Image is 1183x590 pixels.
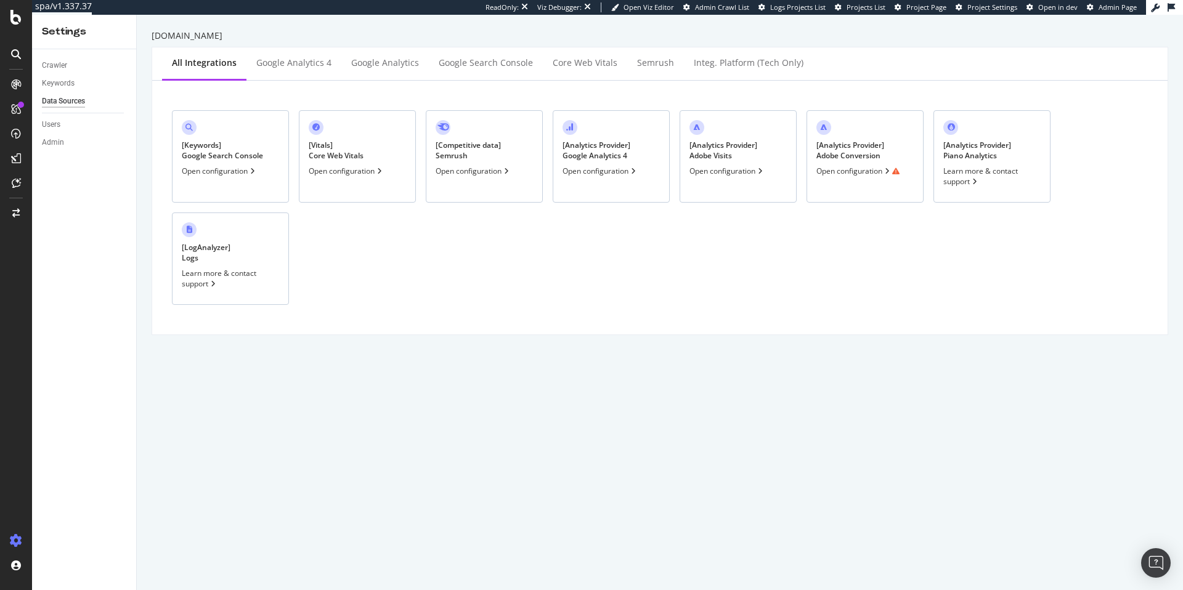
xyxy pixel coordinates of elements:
[182,268,279,289] div: Learn more & contact support
[689,166,765,176] div: Open configuration
[1087,2,1137,12] a: Admin Page
[563,140,630,161] div: [ Analytics Provider ] Google Analytics 4
[1141,548,1171,578] div: Open Intercom Messenger
[624,2,674,12] span: Open Viz Editor
[42,25,126,39] div: Settings
[695,2,749,12] span: Admin Crawl List
[553,57,617,69] div: Core Web Vitals
[152,30,1168,42] div: [DOMAIN_NAME]
[309,140,364,161] div: [ Vitals ] Core Web Vitals
[683,2,749,12] a: Admin Crawl List
[637,57,674,69] div: Semrush
[770,2,826,12] span: Logs Projects List
[611,2,674,12] a: Open Viz Editor
[956,2,1017,12] a: Project Settings
[847,2,885,12] span: Projects List
[1099,2,1137,12] span: Admin Page
[1038,2,1078,12] span: Open in dev
[182,166,258,176] div: Open configuration
[256,57,331,69] div: Google Analytics 4
[758,2,826,12] a: Logs Projects List
[42,136,128,149] a: Admin
[172,57,237,69] div: All integrations
[537,2,582,12] div: Viz Debugger:
[906,2,946,12] span: Project Page
[967,2,1017,12] span: Project Settings
[436,140,501,161] div: [ Competitive data ] Semrush
[42,59,128,72] a: Crawler
[42,118,60,131] div: Users
[182,140,263,161] div: [ Keywords ] Google Search Console
[42,59,67,72] div: Crawler
[943,140,1011,161] div: [ Analytics Provider ] Piano Analytics
[835,2,885,12] a: Projects List
[436,166,511,176] div: Open configuration
[816,166,900,176] div: Open configuration
[42,95,85,108] div: Data Sources
[486,2,519,12] div: ReadOnly:
[694,57,803,69] div: Integ. Platform (tech only)
[1026,2,1078,12] a: Open in dev
[42,77,75,90] div: Keywords
[895,2,946,12] a: Project Page
[816,140,884,161] div: [ Analytics Provider ] Adobe Conversion
[943,166,1041,187] div: Learn more & contact support
[42,77,128,90] a: Keywords
[563,166,638,176] div: Open configuration
[439,57,533,69] div: Google Search Console
[42,118,128,131] a: Users
[42,136,64,149] div: Admin
[689,140,757,161] div: [ Analytics Provider ] Adobe Visits
[182,242,230,263] div: [ LogAnalyzer ] Logs
[309,166,384,176] div: Open configuration
[351,57,419,69] div: Google Analytics
[42,95,128,108] a: Data Sources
